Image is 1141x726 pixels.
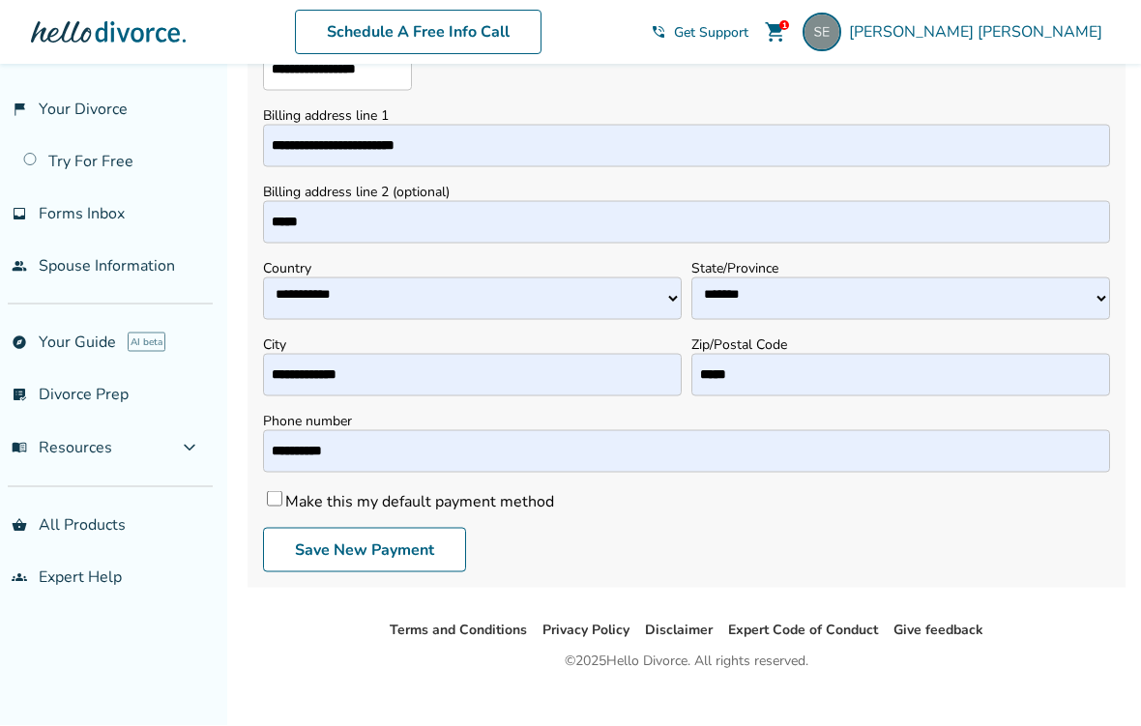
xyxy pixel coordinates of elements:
a: Privacy Policy [542,621,629,639]
span: groups [12,569,27,585]
span: phone_in_talk [651,24,666,40]
span: Resources [12,437,112,458]
span: shopping_basket [12,517,27,533]
span: shopping_cart [764,20,787,44]
a: Expert Code of Conduct [728,621,878,639]
input: Make this my default payment method [267,491,282,507]
label: Billing address line 2 (optional) [263,183,1110,201]
img: sh.estillore@gmail.com [803,13,841,51]
li: Disclaimer [645,619,713,642]
label: Billing address line 1 [263,106,1110,125]
span: expand_more [178,436,201,459]
a: Schedule A Free Info Call [295,10,541,54]
label: Make this my default payment method [263,488,554,512]
span: Get Support [674,23,748,42]
div: 1 [779,20,789,30]
div: © 2025 Hello Divorce. All rights reserved. [565,650,808,673]
span: list_alt_check [12,387,27,402]
span: [PERSON_NAME] [PERSON_NAME] [849,21,1110,43]
span: flag_2 [12,102,27,117]
span: menu_book [12,440,27,455]
span: Forms Inbox [39,203,125,224]
a: Terms and Conditions [390,621,527,639]
span: explore [12,334,27,350]
label: Phone number [263,412,1110,430]
label: State/Province [691,259,1110,277]
button: Save New Payment [263,528,466,572]
label: Country [263,259,682,277]
span: inbox [12,206,27,221]
label: City [263,335,682,354]
iframe: Chat Widget [1044,633,1141,726]
span: people [12,258,27,274]
li: Give feedback [893,619,983,642]
span: AI beta [128,333,165,352]
a: phone_in_talkGet Support [651,23,748,42]
label: Zip/Postal Code [691,335,1110,354]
